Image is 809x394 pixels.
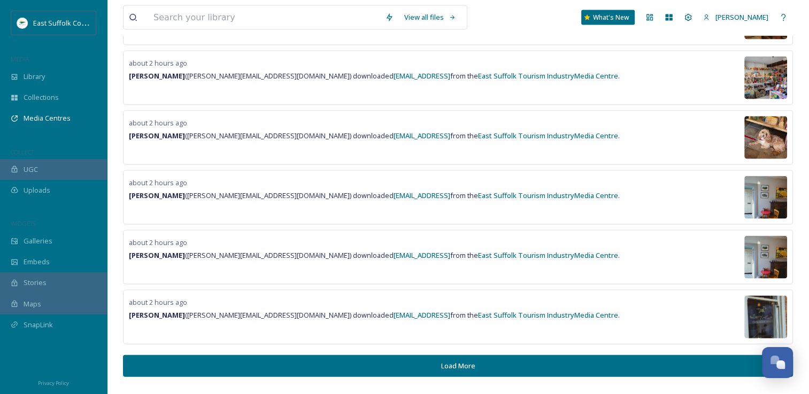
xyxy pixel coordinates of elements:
[17,18,28,28] img: ESC%20Logo.png
[715,12,768,22] span: [PERSON_NAME]
[129,71,620,81] span: ( [PERSON_NAME][EMAIL_ADDRESS][DOMAIN_NAME] ) downloaded from the .
[478,191,618,200] span: East Suffolk Tourism Industry Media Centre
[129,310,185,320] strong: [PERSON_NAME]
[129,58,187,68] span: about 2 hours ago
[24,92,59,103] span: Collections
[24,113,71,123] span: Media Centres
[744,296,787,338] img: f8c5a68a-17c8-48ba-94c1-558048f7b4d0.jpg
[129,131,185,140] strong: [PERSON_NAME]
[478,71,618,81] a: East Suffolk Tourism IndustryMedia Centre
[129,118,187,128] span: about 2 hours ago
[129,238,187,247] span: about 2 hours ago
[33,18,96,28] span: East Suffolk Council
[24,164,38,175] span: UGC
[478,131,618,140] a: East Suffolk Tourism IndustryMedia Centre
[24,257,50,267] span: Embeds
[24,185,50,195] span: Uploads
[129,178,187,187] span: about 2 hours ago
[129,250,185,260] strong: [PERSON_NAME]
[744,116,787,159] img: 591fc5eb-6d23-442f-be4a-8dbda1147a88.jpg
[129,131,620,140] span: ( [PERSON_NAME][EMAIL_ADDRESS][DOMAIN_NAME] ) downloaded from the .
[129,310,620,320] span: ( [PERSON_NAME][EMAIL_ADDRESS][DOMAIN_NAME] ) downloaded from the .
[394,71,450,81] a: [EMAIL_ADDRESS]
[24,278,47,288] span: Stories
[11,55,29,63] span: MEDIA
[394,131,450,140] a: [EMAIL_ADDRESS]
[24,320,53,330] span: SnapLink
[129,250,620,260] span: ( [PERSON_NAME][EMAIL_ADDRESS][DOMAIN_NAME] ) downloaded from the .
[24,236,52,246] span: Galleries
[38,376,69,389] a: Privacy Policy
[744,57,787,99] img: 50fc0d46-fb3a-4c38-8dc0-7cb3a75940ac.jpg
[478,310,618,320] a: East Suffolk Tourism IndustryMedia Centre
[478,71,618,81] span: East Suffolk Tourism Industry Media Centre
[394,191,450,200] a: [EMAIL_ADDRESS]
[581,10,635,25] a: What's New
[394,250,450,260] a: [EMAIL_ADDRESS]
[744,176,787,219] img: c77de5a6-310d-41e1-a773-65a71bcaac32.jpg
[24,299,41,309] span: Maps
[129,297,187,307] span: about 2 hours ago
[478,191,618,200] a: East Suffolk Tourism IndustryMedia Centre
[394,310,450,320] a: [EMAIL_ADDRESS]
[11,219,35,227] span: WIDGETS
[744,236,787,279] img: c77de5a6-310d-41e1-a773-65a71bcaac32.jpg
[24,72,45,82] span: Library
[478,250,618,260] a: East Suffolk Tourism IndustryMedia Centre
[148,6,380,29] input: Search your library
[399,7,461,28] a: View all files
[478,250,618,260] span: East Suffolk Tourism Industry Media Centre
[762,347,793,378] button: Open Chat
[129,71,185,81] strong: [PERSON_NAME]
[129,191,620,200] span: ( [PERSON_NAME][EMAIL_ADDRESS][DOMAIN_NAME] ) downloaded from the .
[123,355,793,377] button: Load More
[11,148,34,156] span: COLLECT
[478,131,618,140] span: East Suffolk Tourism Industry Media Centre
[129,191,185,200] strong: [PERSON_NAME]
[698,7,774,28] a: [PERSON_NAME]
[478,310,618,320] span: East Suffolk Tourism Industry Media Centre
[38,380,69,387] span: Privacy Policy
